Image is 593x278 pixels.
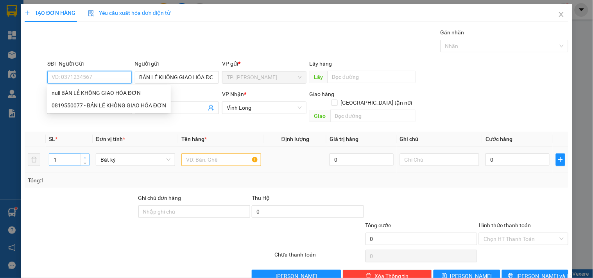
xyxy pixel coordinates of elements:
img: icon [88,10,94,16]
div: Tổng: 1 [28,176,229,185]
span: Thu Hộ [252,195,270,201]
span: Đơn vị tính [96,136,125,142]
span: Giao [310,110,330,122]
div: SĐT Người Gửi [47,59,131,68]
div: 0819550077 - BÁN LẺ KHÔNG GIAO HÓA ĐƠN [47,99,171,112]
div: null BÁN LẺ KHÔNG GIAO HÓA ĐƠN [52,89,166,97]
span: Tổng cước [365,222,391,228]
span: Vĩnh Long [227,102,301,114]
div: Người nhận [135,90,219,98]
span: [GEOGRAPHIC_DATA] tận nơi [338,98,416,107]
span: Lấy [310,71,328,83]
span: close [558,11,564,18]
span: plus [556,157,565,163]
div: 0819550077 - BÁN LẺ KHÔNG GIAO HÓA ĐƠN [52,101,166,110]
span: VP Nhận [222,91,244,97]
input: VD: Bàn, Ghế [181,153,261,166]
span: Lấy hàng [310,61,332,67]
div: Chưa thanh toán [274,250,364,264]
input: 0 [330,153,394,166]
span: Increase Value [81,154,89,161]
div: null BÁN LẺ KHÔNG GIAO HÓA ĐƠN [47,87,171,99]
span: user-add [208,105,214,111]
label: Ghi chú đơn hàng [138,195,181,201]
span: Bất kỳ [100,154,170,166]
span: Cước hàng [486,136,512,142]
input: Ghi Chú [400,153,479,166]
span: SL [49,136,55,142]
label: Hình thức thanh toán [479,222,531,228]
button: plus [556,153,565,166]
span: Tên hàng [181,136,207,142]
span: plus [25,10,30,16]
th: Ghi chú [397,132,482,147]
span: up [83,155,88,160]
div: Người gửi [135,59,219,68]
span: Giao hàng [310,91,335,97]
label: Gán nhãn [441,29,464,36]
div: VP gửi [222,59,306,68]
span: Yêu cầu xuất hóa đơn điện tử [88,10,170,16]
input: Ghi chú đơn hàng [138,205,251,218]
span: Decrease Value [81,161,89,166]
span: TẠO ĐƠN HÀNG [25,10,75,16]
input: Dọc đường [328,71,416,83]
input: Dọc đường [330,110,416,122]
button: delete [28,153,40,166]
span: down [83,161,88,166]
span: Định lượng [281,136,309,142]
span: Giá trị hàng [330,136,358,142]
span: TP. Hồ Chí Minh [227,71,301,83]
button: Close [550,4,572,26]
